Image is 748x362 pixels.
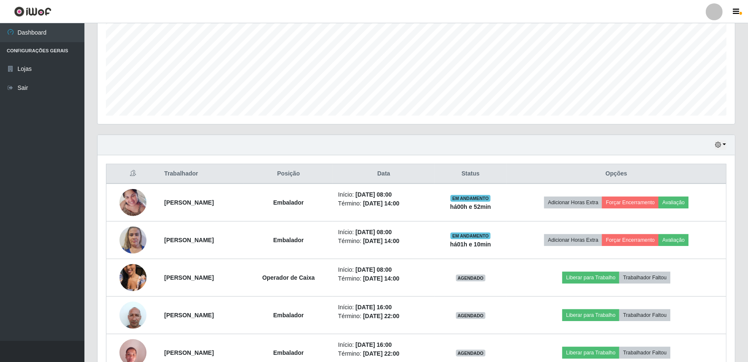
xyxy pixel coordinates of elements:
strong: há 01 h e 10 min [450,241,491,248]
li: Início: [338,265,429,274]
button: Adicionar Horas Extra [544,197,602,208]
span: EM ANDAMENTO [450,232,491,239]
button: Liberar para Trabalho [562,309,619,321]
li: Término: [338,312,429,321]
time: [DATE] 08:00 [355,229,392,235]
span: AGENDADO [456,350,485,357]
span: AGENDADO [456,312,485,319]
button: Forçar Encerramento [602,197,659,208]
time: [DATE] 14:00 [363,200,399,207]
time: [DATE] 08:00 [355,266,392,273]
time: [DATE] 14:00 [363,238,399,244]
li: Início: [338,303,429,312]
img: 1752868236583.jpeg [119,222,146,258]
time: [DATE] 22:00 [363,350,399,357]
strong: Embalador [273,312,304,319]
time: [DATE] 14:00 [363,275,399,282]
img: 1737056523425.jpeg [119,297,146,333]
span: AGENDADO [456,275,485,281]
strong: [PERSON_NAME] [164,312,214,319]
strong: Embalador [273,349,304,356]
strong: Embalador [273,237,304,243]
button: Trabalhador Faltou [619,272,670,284]
button: Avaliação [659,197,688,208]
li: Início: [338,190,429,199]
time: [DATE] 08:00 [355,191,392,198]
strong: há 00 h e 52 min [450,203,491,210]
strong: [PERSON_NAME] [164,237,214,243]
strong: Operador de Caixa [262,274,315,281]
th: Data [333,164,434,184]
time: [DATE] 22:00 [363,313,399,319]
span: EM ANDAMENTO [450,195,491,202]
img: 1754606387509.jpeg [119,254,146,302]
button: Avaliação [659,234,688,246]
th: Trabalhador [159,164,244,184]
li: Término: [338,274,429,283]
li: Término: [338,349,429,358]
li: Término: [338,199,429,208]
button: Forçar Encerramento [602,234,659,246]
th: Status [434,164,507,184]
strong: [PERSON_NAME] [164,349,214,356]
time: [DATE] 16:00 [355,341,392,348]
th: Posição [244,164,333,184]
button: Adicionar Horas Extra [544,234,602,246]
li: Início: [338,340,429,349]
strong: [PERSON_NAME] [164,274,214,281]
button: Liberar para Trabalho [562,272,619,284]
strong: [PERSON_NAME] [164,199,214,206]
img: CoreUI Logo [14,6,51,17]
button: Trabalhador Faltou [619,347,670,359]
th: Opções [507,164,726,184]
strong: Embalador [273,199,304,206]
button: Trabalhador Faltou [619,309,670,321]
time: [DATE] 16:00 [355,304,392,311]
button: Liberar para Trabalho [562,347,619,359]
li: Término: [338,237,429,246]
li: Início: [338,228,429,237]
img: 1729599385947.jpeg [119,184,146,220]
